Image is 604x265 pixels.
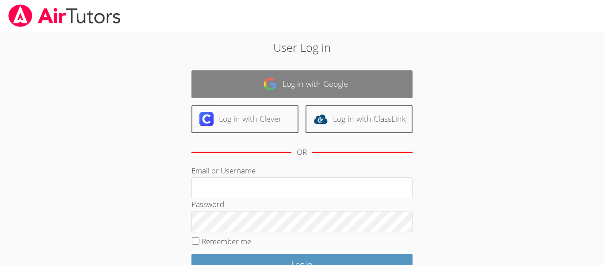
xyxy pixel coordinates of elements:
img: airtutors_banner-c4298cdbf04f3fff15de1276eac7730deb9818008684d7c2e4769d2f7ddbe033.png [8,4,122,27]
img: google-logo-50288ca7cdecda66e5e0955fdab243c47b7ad437acaf1139b6f446037453330a.svg [263,77,277,91]
label: Email or Username [191,165,256,176]
div: OR [297,146,307,159]
label: Password [191,199,224,209]
img: clever-logo-6eab21bc6e7a338710f1a6ff85c0baf02591cd810cc4098c63d3a4b26e2feb20.svg [199,112,214,126]
a: Log in with Clever [191,105,298,133]
a: Log in with ClassLink [306,105,413,133]
a: Log in with Google [191,70,413,98]
img: classlink-logo-d6bb404cc1216ec64c9a2012d9dc4662098be43eaf13dc465df04b49fa7ab582.svg [313,112,328,126]
label: Remember me [202,236,251,246]
h2: User Log in [139,39,465,56]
